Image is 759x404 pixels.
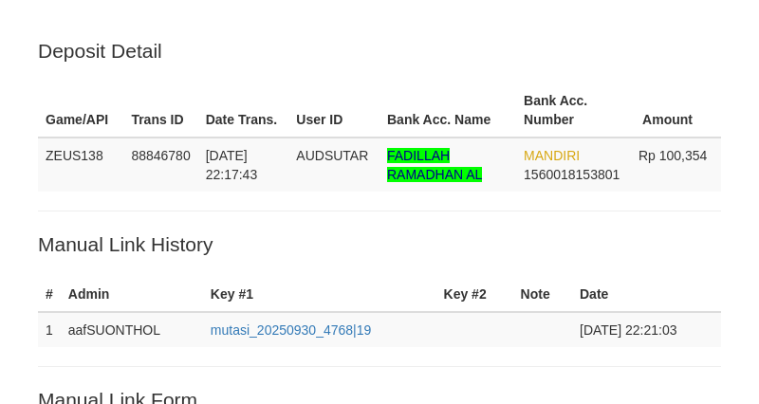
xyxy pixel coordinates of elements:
[61,312,203,347] td: aafSUONTHOL
[211,322,371,338] a: mutasi_20250930_4768|19
[198,83,289,138] th: Date Trans.
[206,148,258,182] span: [DATE] 22:17:43
[38,312,61,347] td: 1
[123,138,197,192] td: 88846780
[436,277,513,312] th: Key #2
[61,277,203,312] th: Admin
[524,167,620,182] span: Copy 1560018153801 to clipboard
[572,277,721,312] th: Date
[38,83,123,138] th: Game/API
[516,83,631,138] th: Bank Acc. Number
[203,277,436,312] th: Key #1
[123,83,197,138] th: Trans ID
[296,148,368,163] span: AUDSUTAR
[38,138,123,192] td: ZEUS138
[572,312,721,347] td: [DATE] 22:21:03
[288,83,379,138] th: User ID
[379,83,516,138] th: Bank Acc. Name
[639,148,707,163] span: Rp 100,354
[513,277,572,312] th: Note
[524,148,580,163] span: MANDIRI
[38,37,721,64] p: Deposit Detail
[387,148,482,182] span: Nama rekening >18 huruf, harap diedit
[631,83,721,138] th: Amount
[38,277,61,312] th: #
[38,230,721,258] p: Manual Link History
